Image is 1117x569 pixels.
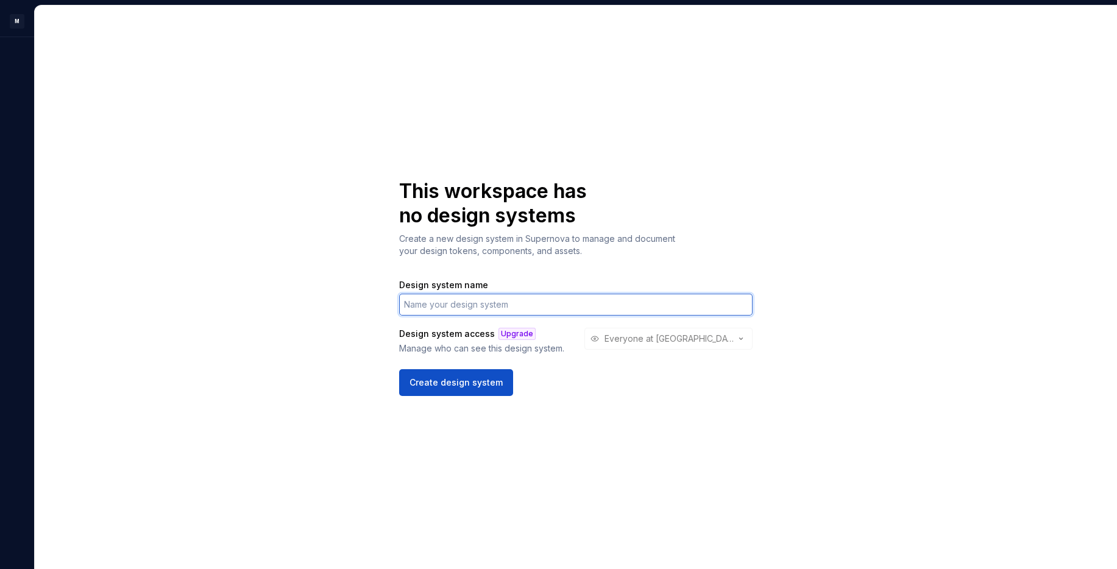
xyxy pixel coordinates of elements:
span: Create design system [410,376,503,389]
label: Design system access [399,328,495,340]
button: M [2,8,32,34]
label: Design system name [399,279,488,291]
h1: This workspace has no design systems [399,179,611,228]
span: Manage who can see this design system. [399,342,572,355]
input: Name your design system [399,294,753,316]
div: M [10,14,24,29]
div: Upgrade [498,328,536,340]
button: Create design system [399,369,513,396]
p: Create a new design system in Supernova to manage and document your design tokens, components, an... [399,233,682,257]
